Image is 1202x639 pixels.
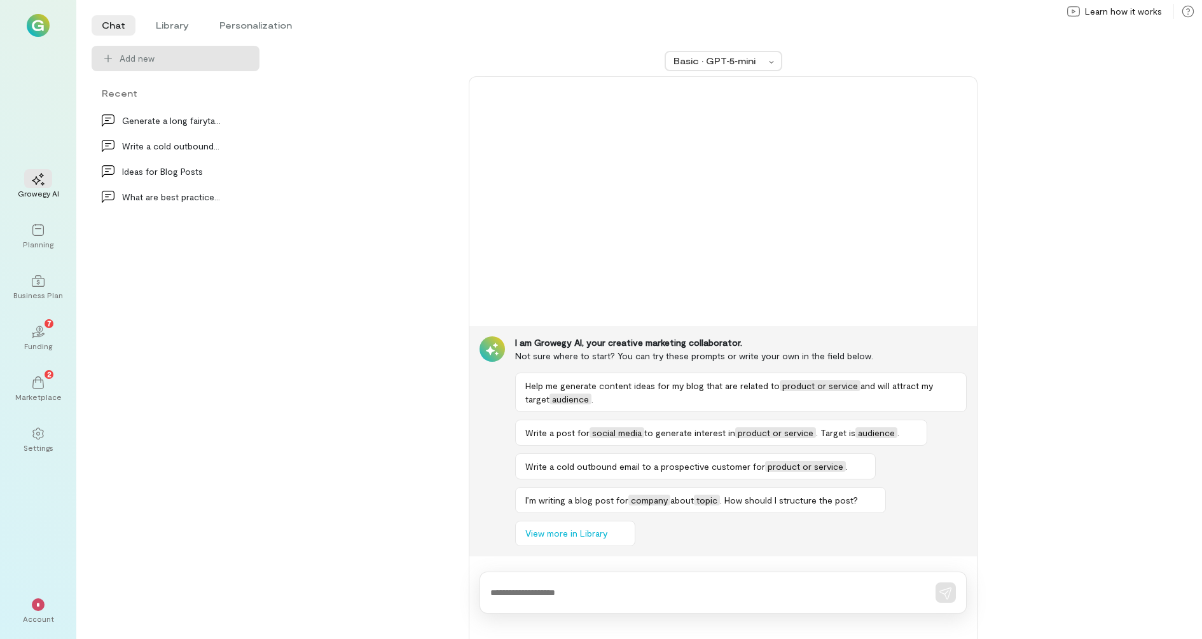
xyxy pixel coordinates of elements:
li: Library [146,15,199,36]
span: Learn how it works [1085,5,1162,18]
button: I’m writing a blog post forcompanyabouttopic. How should I structure the post? [515,487,886,513]
div: Funding [24,341,52,351]
button: View more in Library [515,521,635,546]
span: I’m writing a blog post for [525,495,628,505]
span: 2 [47,368,52,380]
span: Add new [120,52,249,65]
a: Funding [15,315,61,361]
span: Help me generate content ideas for my blog that are related to [525,380,780,391]
div: Planning [23,239,53,249]
span: View more in Library [525,527,607,540]
div: Marketplace [15,392,62,402]
span: . [591,394,593,404]
div: Recent [92,86,259,100]
span: topic [694,495,720,505]
div: Generate a long fairytail about rabbit and turtle. [122,114,221,127]
span: product or service [780,380,860,391]
span: 7 [47,317,52,329]
span: social media [590,427,644,438]
span: product or service [765,461,846,472]
div: Write a cold outbound email to a prospective cust… [122,139,221,153]
span: to generate interest in [644,427,735,438]
button: Write a cold outbound email to a prospective customer forproduct or service. [515,453,876,479]
span: product or service [735,427,816,438]
button: Write a post forsocial mediato generate interest inproduct or service. Target isaudience. [515,420,927,446]
div: Settings [24,443,53,453]
div: I am Growegy AI, your creative marketing collaborator. [515,336,967,349]
a: Settings [15,417,61,463]
li: Personalization [209,15,302,36]
span: . Target is [816,427,855,438]
div: Growegy AI [18,188,59,198]
span: company [628,495,670,505]
div: Basic · GPT‑5‑mini [674,55,765,67]
div: Business Plan [13,290,63,300]
div: Not sure where to start? You can try these prompts or write your own in the field below. [515,349,967,362]
a: Growegy AI [15,163,61,209]
a: Marketplace [15,366,61,412]
span: . How should I structure the post? [720,495,858,505]
span: Write a cold outbound email to a prospective customer for [525,461,765,472]
span: about [670,495,694,505]
span: . [846,461,848,472]
div: *Account [15,588,61,634]
span: . [897,427,899,438]
span: Write a post for [525,427,590,438]
div: Account [23,614,54,624]
a: Business Plan [15,265,61,310]
span: audience [855,427,897,438]
div: What are best practices… [122,190,221,203]
button: Help me generate content ideas for my blog that are related toproduct or serviceand will attract ... [515,373,967,412]
a: Planning [15,214,61,259]
li: Chat [92,15,135,36]
span: audience [549,394,591,404]
div: Ideas for Blog Posts [122,165,221,178]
